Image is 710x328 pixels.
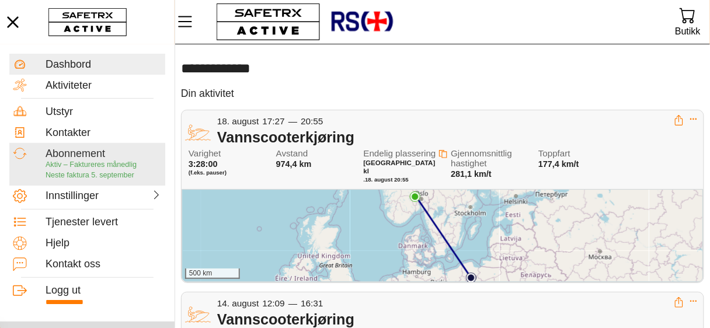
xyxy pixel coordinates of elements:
font: Abonnement [46,148,105,159]
button: Meny [175,9,204,34]
font: Avstand [276,148,308,158]
img: Subscription.svg [13,146,27,160]
img: PathEnd.svg [410,191,420,202]
font: Din aktivitet [181,88,234,99]
font: 974,4 km [276,159,312,169]
font: 18. august [217,116,259,126]
font: Varighet [189,148,221,158]
font: Neste faktura 5. september [46,171,134,179]
font: Butikk [675,26,701,36]
font: Aktiv – Faktureres månedlig [46,160,137,169]
font: 20:55 [301,116,323,126]
font: — [288,298,297,308]
font: [GEOGRAPHIC_DATA] kl [364,159,437,175]
font: Vannscooterkjøring [217,311,354,327]
button: Utvide [690,115,698,123]
img: Help.svg [13,236,27,250]
font: Logg ut [46,284,81,296]
img: Activities.svg [13,78,27,92]
font: Innstillinger [46,190,99,201]
font: 12:09 [263,298,285,308]
button: Utvide [690,297,698,305]
img: PathStart.svg [466,273,476,283]
img: JET_SKIING.svg [185,117,211,144]
font: Vannscooterkjøring [217,129,354,145]
font: Tjenester levert [46,216,118,228]
img: Equipment.svg [13,104,27,118]
font: 500 km [189,269,212,277]
img: JET_SKIING.svg [185,299,211,326]
font: Hjelp [46,237,69,249]
font: Aktiviteter [46,79,92,91]
font: Kontakter [46,127,91,138]
font: 281,1 km/t [451,169,492,179]
font: 18. august 20:55 [365,176,409,183]
font: 3:28:00 [189,159,218,169]
font: Dashbord [46,58,91,70]
font: . [364,176,366,183]
font: Utstyr [46,106,73,117]
font: Gjennomsnittlig hastighet [451,148,512,168]
font: 177,4 km/t [538,159,579,169]
font: 17:27 [263,116,285,126]
font: Toppfart [538,148,570,158]
font: (f.eks. pauser) [189,169,227,176]
font: 16:31 [301,298,323,308]
font: 14. august [217,298,259,308]
font: — [288,116,297,126]
font: Endelig plassering [364,148,436,158]
img: ContactUs.svg [13,257,27,271]
img: RescueLogo.png [330,3,394,41]
font: Kontakt oss [46,258,100,270]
